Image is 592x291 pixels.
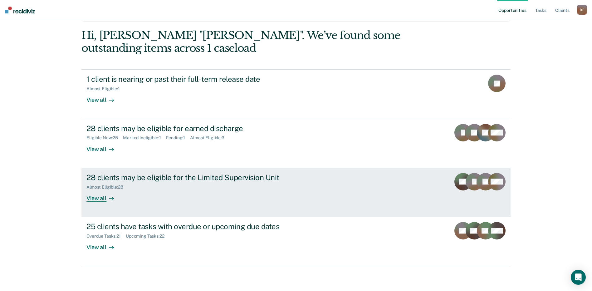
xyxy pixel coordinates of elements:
[86,190,121,202] div: View all
[123,135,166,141] div: Marked Ineligible : 1
[577,5,587,15] button: BF
[81,168,511,217] a: 28 clients may be eligible for the Limited Supervision UnitAlmost Eligible:28View all
[577,5,587,15] div: B F
[86,75,306,84] div: 1 client is nearing or past their full-term release date
[86,222,306,231] div: 25 clients have tasks with overdue or upcoming due dates
[86,135,123,141] div: Eligible Now : 25
[81,69,511,119] a: 1 client is nearing or past their full-term release dateAlmost Eligible:1View all
[81,217,511,266] a: 25 clients have tasks with overdue or upcoming due datesOverdue Tasks:21Upcoming Tasks:22View all
[86,86,125,91] div: Almost Eligible : 1
[5,7,35,13] img: Recidiviz
[126,234,169,239] div: Upcoming Tasks : 22
[86,234,126,239] div: Overdue Tasks : 21
[86,173,306,182] div: 28 clients may be eligible for the Limited Supervision Unit
[86,239,121,251] div: View all
[81,29,425,55] div: Hi, [PERSON_NAME] "[PERSON_NAME]". We’ve found some outstanding items across 1 caseload
[166,135,190,141] div: Pending : 1
[190,135,229,141] div: Almost Eligible : 3
[86,124,306,133] div: 28 clients may be eligible for earned discharge
[86,141,121,153] div: View all
[86,185,128,190] div: Almost Eligible : 28
[571,270,586,285] div: Open Intercom Messenger
[81,119,511,168] a: 28 clients may be eligible for earned dischargeEligible Now:25Marked Ineligible:1Pending:1Almost ...
[86,91,121,104] div: View all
